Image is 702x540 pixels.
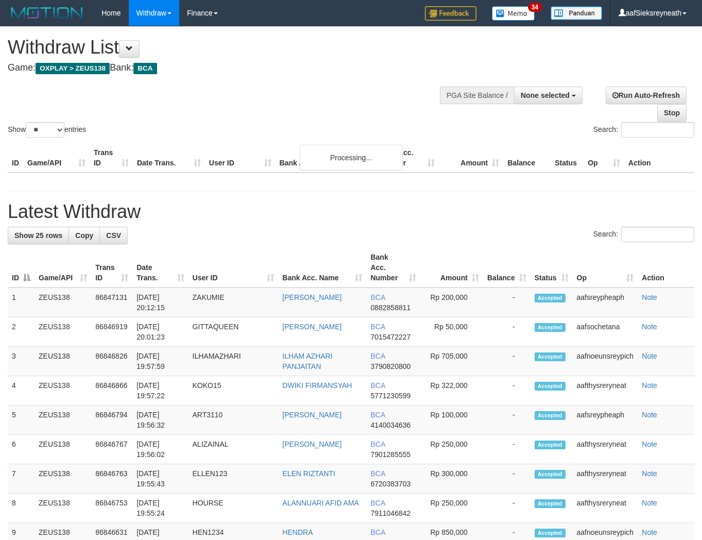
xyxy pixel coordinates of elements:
td: ZEUS138 [35,464,91,494]
td: 86846826 [91,347,132,376]
td: - [483,347,530,376]
td: aafthysreryneat [573,435,638,464]
td: [DATE] 19:57:22 [132,376,188,406]
a: Note [642,469,657,478]
td: [DATE] 19:56:32 [132,406,188,435]
td: [DATE] 20:01:23 [132,317,188,347]
td: 4 [8,376,35,406]
td: aafsochetana [573,317,638,347]
td: aafsreypheaph [573,406,638,435]
span: Accepted [535,441,566,449]
span: Copy 4140034636 to clipboard [370,421,410,429]
th: Date Trans. [133,143,205,173]
td: ILHAMAZHARI [189,347,279,376]
a: Show 25 rows [8,227,69,244]
a: [PERSON_NAME] [282,323,341,331]
h1: Latest Withdraw [8,201,694,222]
th: Bank Acc. Number [374,143,439,173]
td: 8 [8,494,35,523]
th: Bank Acc. Name: activate to sort column ascending [278,248,366,288]
th: Action [638,248,694,288]
input: Search: [621,227,694,242]
th: Date Trans.: activate to sort column ascending [132,248,188,288]
td: Rp 250,000 [420,435,483,464]
td: [DATE] 20:12:15 [132,288,188,317]
span: Copy 7901285555 to clipboard [370,450,410,459]
span: BCA [370,440,385,448]
td: ZEUS138 [35,376,91,406]
td: KOKO15 [189,376,279,406]
td: - [483,317,530,347]
input: Search: [621,122,694,138]
td: 86847131 [91,288,132,317]
span: None selected [521,91,570,99]
th: Balance [503,143,551,173]
a: Note [642,499,657,507]
td: aafthysreryneat [573,376,638,406]
td: ZEUS138 [35,406,91,435]
td: Rp 50,000 [420,317,483,347]
th: ID: activate to sort column descending [8,248,35,288]
span: OXPLAY > ZEUS138 [36,63,110,74]
a: ALANNUARI AFID AMA [282,499,359,507]
td: Rp 200,000 [420,288,483,317]
th: Game/API: activate to sort column ascending [35,248,91,288]
td: GITTAQUEEN [189,317,279,347]
span: BCA [370,293,385,301]
span: Copy 3790820800 to clipboard [370,362,410,370]
a: [PERSON_NAME] [282,293,341,301]
td: 1 [8,288,35,317]
img: Feedback.jpg [425,6,476,21]
th: Amount [439,143,503,173]
td: ZEUS138 [35,317,91,347]
th: Trans ID: activate to sort column ascending [91,248,132,288]
span: CSV [106,231,121,240]
th: Action [624,143,694,173]
th: User ID: activate to sort column ascending [189,248,279,288]
label: Show entries [8,122,86,138]
td: ZEUS138 [35,347,91,376]
td: aafsreypheaph [573,288,638,317]
h1: Withdraw List [8,37,458,58]
td: Rp 300,000 [420,464,483,494]
td: ZAKUMIE [189,288,279,317]
a: HENDRA [282,528,313,536]
td: ZEUS138 [35,435,91,464]
td: ZEUS138 [35,494,91,523]
label: Search: [593,227,694,242]
a: Note [642,411,657,419]
img: Button%20Memo.svg [492,6,535,21]
a: Note [642,381,657,390]
span: Accepted [535,323,566,332]
td: - [483,376,530,406]
span: BCA [370,528,385,536]
th: Amount: activate to sort column ascending [420,248,483,288]
td: ART3110 [189,406,279,435]
td: - [483,288,530,317]
td: aafthysreryneat [573,464,638,494]
td: 86846919 [91,317,132,347]
label: Search: [593,122,694,138]
div: Processing... [300,145,403,171]
span: Accepted [535,382,566,391]
a: CSV [99,227,128,244]
span: Copy 7911046842 to clipboard [370,509,410,517]
td: - [483,494,530,523]
td: [DATE] 19:57:59 [132,347,188,376]
td: 5 [8,406,35,435]
span: Accepted [535,529,566,537]
span: Copy 7015472227 to clipboard [370,333,410,341]
span: BCA [133,63,157,74]
td: aafnoeunsreypich [573,347,638,376]
a: Run Auto-Refresh [606,87,687,104]
th: Op [584,143,624,173]
td: 6 [8,435,35,464]
td: - [483,435,530,464]
th: Op: activate to sort column ascending [573,248,638,288]
button: None selected [514,87,583,104]
a: Note [642,440,657,448]
span: BCA [370,411,385,419]
span: Copy [75,231,93,240]
th: Game/API [23,143,90,173]
div: PGA Site Balance / [440,87,514,104]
